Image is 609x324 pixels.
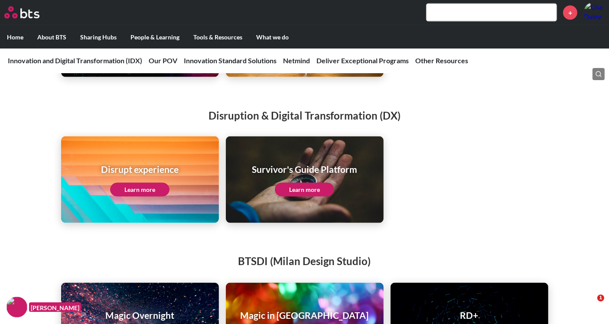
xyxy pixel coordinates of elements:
a: Profile [584,2,605,23]
label: What we do [249,26,296,49]
label: Tools & Resources [186,26,249,49]
a: Go home [4,6,55,19]
a: Learn more [275,183,334,197]
figcaption: [PERSON_NAME] [29,302,81,312]
label: People & Learning [124,26,186,49]
a: Other Resources [415,56,468,65]
h1: Survivor's Guide Platform [252,163,357,175]
a: Innovation Standard Solutions [184,56,277,65]
label: About BTS [30,26,73,49]
h1: RD+ [440,309,499,322]
span: 1 [597,295,604,301]
h1: Magic in [GEOGRAPHIC_DATA] [241,309,369,322]
img: Lisa Daley [584,2,605,23]
a: Our POV [149,56,177,65]
label: Sharing Hubs [73,26,124,49]
a: Deliver Exceptional Programs [316,56,409,65]
a: Netmind [283,56,310,65]
a: Innovation and Digital Transformation (IDX) [8,56,142,65]
a: + [563,6,577,20]
iframe: Intercom live chat [580,295,600,315]
a: Learn more [110,183,169,197]
h1: Magic Overnight [105,309,174,322]
img: BTS Logo [4,6,39,19]
h1: Disrupt experience [101,163,179,175]
img: F [7,297,27,318]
